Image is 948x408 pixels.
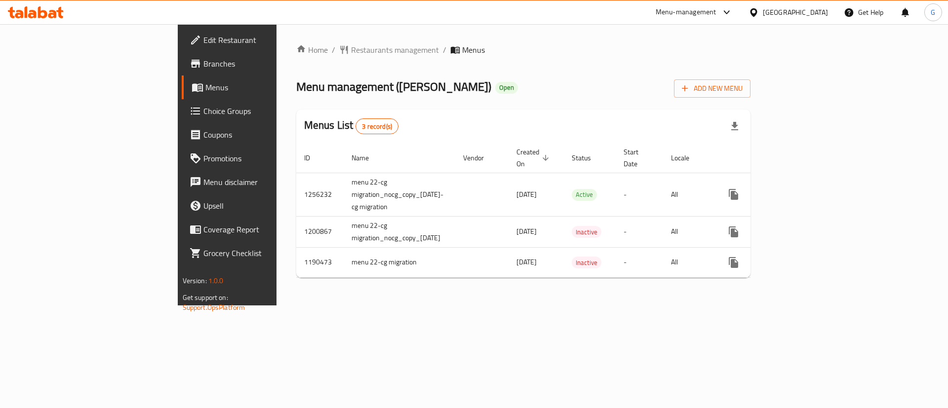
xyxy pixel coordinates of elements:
td: All [663,216,714,247]
button: Change Status [746,183,769,206]
span: Version: [183,274,207,287]
nav: breadcrumb [296,44,751,56]
span: Open [495,83,518,92]
span: Menus [462,44,485,56]
span: Status [572,152,604,164]
button: more [722,220,746,244]
a: Menu disclaimer [182,170,336,194]
button: Add New Menu [674,79,750,98]
button: Change Status [746,220,769,244]
a: Promotions [182,147,336,170]
td: All [663,173,714,216]
span: Inactive [572,226,601,238]
span: Choice Groups [203,105,328,117]
div: Inactive [572,226,601,238]
span: [DATE] [516,225,537,238]
div: [GEOGRAPHIC_DATA] [763,7,828,18]
span: 3 record(s) [356,122,398,131]
span: Menu disclaimer [203,176,328,188]
td: - [616,216,663,247]
button: more [722,251,746,274]
span: Grocery Checklist [203,247,328,259]
a: Edit Restaurant [182,28,336,52]
h2: Menus List [304,118,398,134]
span: Inactive [572,257,601,268]
span: 1.0.0 [208,274,224,287]
span: Edit Restaurant [203,34,328,46]
a: Restaurants management [339,44,439,56]
table: enhanced table [296,143,825,278]
span: Active [572,189,597,200]
a: Branches [182,52,336,75]
span: Branches [203,58,328,70]
div: Total records count [355,118,398,134]
span: Upsell [203,200,328,212]
span: Add New Menu [682,82,743,95]
th: Actions [714,143,825,173]
li: / [443,44,446,56]
span: Menu management ( [PERSON_NAME] ) [296,75,491,98]
span: [DATE] [516,188,537,201]
div: Open [495,82,518,94]
a: Support.OpsPlatform [183,301,245,314]
td: - [616,173,663,216]
span: Start Date [624,146,651,170]
span: Promotions [203,152,328,164]
a: Coupons [182,123,336,147]
span: Created On [516,146,552,170]
a: Coverage Report [182,218,336,241]
span: Coupons [203,129,328,141]
span: Restaurants management [351,44,439,56]
a: Choice Groups [182,99,336,123]
div: Menu-management [656,6,716,18]
span: Get support on: [183,291,228,304]
span: Name [352,152,382,164]
span: Coverage Report [203,223,328,235]
span: Locale [671,152,702,164]
td: - [616,247,663,277]
button: more [722,183,746,206]
td: menu 22-cg migration_nocg_copy_[DATE]-cg migration [344,173,455,216]
a: Grocery Checklist [182,241,336,265]
span: G [931,7,935,18]
td: menu 22-cg migration_nocg_copy_[DATE] [344,216,455,247]
span: Vendor [463,152,497,164]
td: menu 22-cg migration [344,247,455,277]
a: Upsell [182,194,336,218]
a: Menus [182,75,336,99]
span: Menus [205,81,328,93]
span: ID [304,152,323,164]
span: [DATE] [516,256,537,268]
div: Export file [723,114,747,138]
td: All [663,247,714,277]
